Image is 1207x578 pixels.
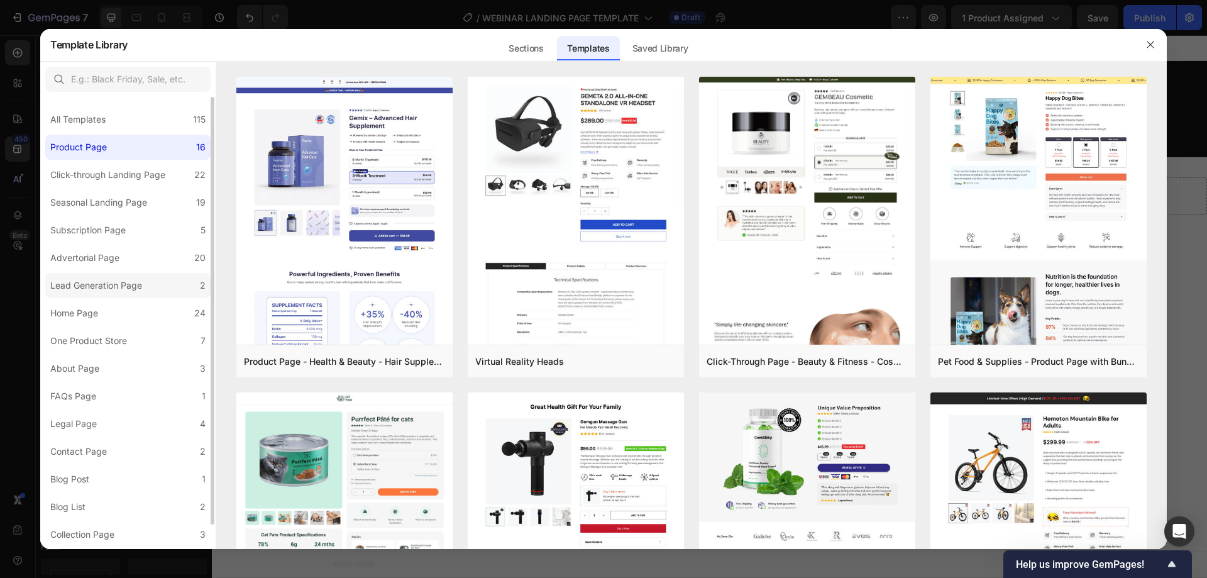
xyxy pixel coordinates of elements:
[50,28,128,61] h2: Template Library
[50,416,97,431] div: Legal Page
[202,389,206,404] div: 1
[196,195,206,210] div: 19
[50,250,119,265] div: Advertorial Page
[938,354,1139,369] div: Pet Food & Supplies - Product Page with Bundle
[200,416,206,431] div: 4
[196,140,206,155] div: 16
[122,55,678,96] p: 🚨 First-Ever 5 in 1 Attendee Bundle — Limited Time Only!
[557,36,619,61] div: Templates
[356,262,443,273] span: inspired by CRO experts
[50,306,98,321] div: Home Page
[707,354,908,369] div: Click-Through Page - Beauty & Fitness - Cosmetic
[201,333,206,348] div: 7
[544,262,637,273] span: then drag & drop elements
[193,112,206,127] div: 115
[50,223,126,238] div: Subscription Page
[362,246,438,259] div: Choose templates
[200,361,206,376] div: 3
[50,527,114,542] div: Collection Page
[50,389,96,404] div: FAQs Page
[50,499,85,514] div: Blog List
[622,36,698,61] div: Saved Library
[200,278,206,293] div: 2
[200,499,206,514] div: 2
[460,262,527,273] span: from URL or image
[553,246,630,259] div: Add blank section
[468,218,527,231] span: Add section
[50,333,127,348] div: One Product Store
[194,167,206,182] div: 22
[45,67,211,92] input: E.g.: Black Friday, Sale, etc.
[1164,516,1194,547] div: Open Intercom Messenger
[194,250,206,265] div: 20
[50,195,147,210] div: Seasonal Landing Page
[200,444,206,459] div: 2
[720,53,860,94] div: Get it here!
[1016,557,1179,572] button: Show survey - Help us improve GemPages!
[244,354,445,369] div: Product Page - Health & Beauty - Hair Supplement
[202,472,206,487] div: 1
[201,223,206,238] div: 5
[50,278,142,293] div: Lead Generation Page
[50,361,99,376] div: About Page
[50,167,165,182] div: Click-through Landing Page
[472,156,539,166] div: Drop element here
[689,46,875,102] button: Get it here!
[475,354,564,369] div: Virtual Reality Heads
[461,246,527,259] div: Generate layout
[194,306,206,321] div: 24
[200,527,206,542] div: 3
[1016,559,1164,570] span: Help us improve GemPages!
[499,36,553,61] div: Sections
[50,444,107,459] div: Contact Page
[50,112,106,127] div: All Templates
[50,472,89,487] div: Blog Post
[50,140,107,155] div: Product Page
